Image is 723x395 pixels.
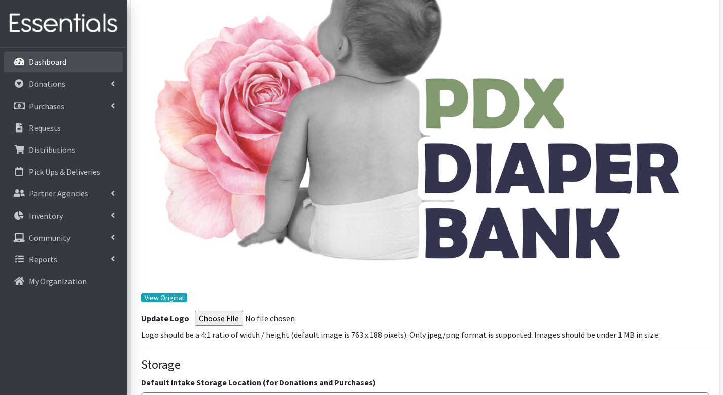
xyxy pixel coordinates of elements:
[4,52,123,72] a: Dashboard
[4,249,123,270] a: Reports
[29,101,64,111] p: Purchases
[141,312,189,324] label: Update Logo
[4,271,123,291] a: My Organization
[29,254,57,265] p: Reports
[29,211,63,221] p: Inventory
[4,161,123,182] a: Pick Ups & Deliveries
[29,188,88,199] p: Partner Agencies
[29,123,61,133] p: Requests
[4,227,123,248] a: Community
[4,74,123,94] a: Donations
[29,145,75,155] p: Distributions
[141,376,376,388] label: Default intake Storage Location (for Donations and Purchases)
[29,276,87,286] p: My Organization
[4,183,123,204] a: Partner Agencies
[4,206,123,226] a: Inventory
[29,57,66,67] p: Dashboard
[4,140,123,160] a: Distributions
[4,96,123,116] a: Purchases
[29,167,100,177] p: Pick Ups & Deliveries
[29,79,65,89] p: Donations
[4,118,123,138] a: Requests
[29,233,70,243] p: Community
[141,293,188,302] a: View Original
[141,357,709,372] h4: Storage
[4,7,123,41] img: HumanEssentials
[141,328,709,341] p: Logo should be a 4:1 ratio of width / height (default image is 763 x 188 pixels). Only jpeg/png f...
